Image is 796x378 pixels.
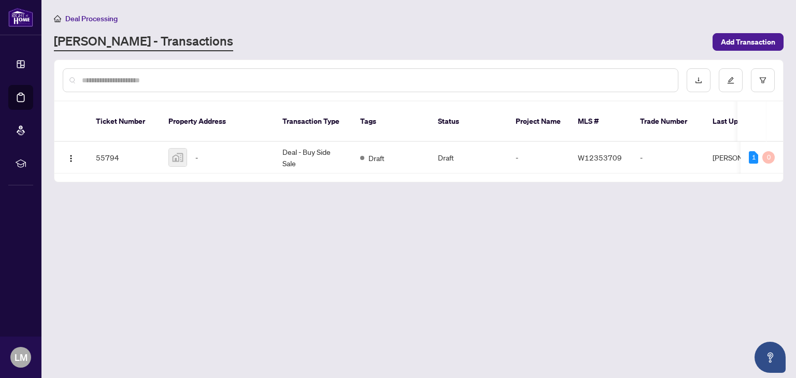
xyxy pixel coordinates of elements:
span: LM [15,350,27,365]
img: logo [8,8,33,27]
span: filter [759,77,766,84]
th: Project Name [507,101,570,142]
button: download [687,68,710,92]
td: Deal - Buy Side Sale [274,142,352,173]
th: Tags [352,101,430,142]
span: - [195,152,198,163]
a: [PERSON_NAME] - Transactions [54,33,233,51]
span: Add Transaction [721,34,775,50]
div: 1 [749,151,758,164]
div: 0 [762,151,775,164]
td: - [507,142,570,173]
span: edit [727,77,734,84]
button: Open asap [755,342,786,373]
th: Trade Number [632,101,704,142]
td: [PERSON_NAME] [704,142,782,173]
span: Draft [368,152,385,164]
button: Logo [63,149,79,166]
th: Ticket Number [88,101,160,142]
span: download [695,77,702,84]
th: Transaction Type [274,101,352,142]
img: Logo [67,154,75,163]
th: Last Updated By [704,101,782,142]
th: Status [430,101,507,142]
button: filter [751,68,775,92]
td: Draft [430,142,507,173]
span: Deal Processing [65,14,118,23]
button: edit [719,68,743,92]
button: Add Transaction [713,33,784,51]
th: MLS # [570,101,632,142]
span: W12353709 [578,153,622,162]
th: Property Address [160,101,274,142]
img: thumbnail-img [169,149,187,166]
span: home [54,15,61,22]
td: - [632,142,704,173]
td: 55794 [88,142,160,173]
